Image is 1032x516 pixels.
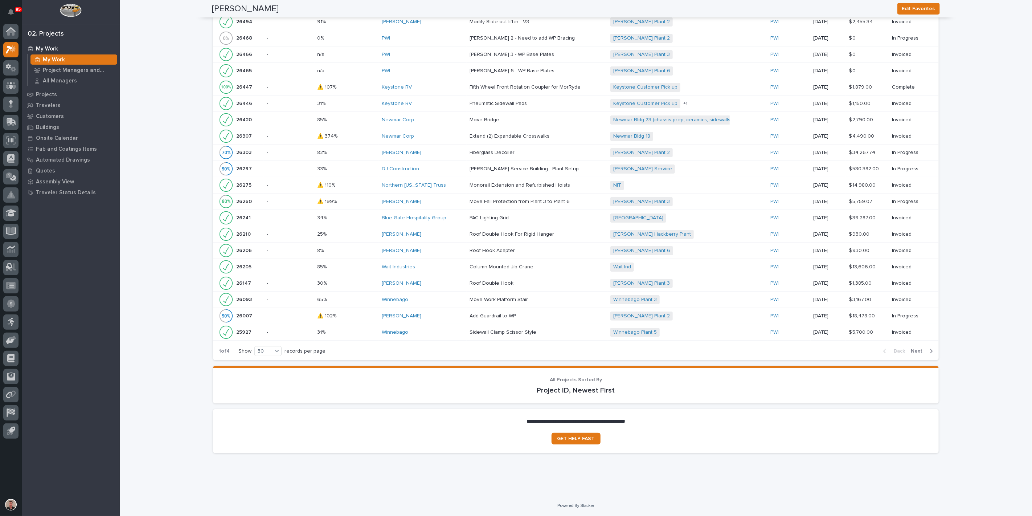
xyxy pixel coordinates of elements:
[36,113,64,120] p: Customers
[814,199,843,205] p: [DATE]
[892,199,927,205] p: In Progress
[318,263,328,270] p: 85%
[267,35,312,41] p: -
[849,17,874,25] p: $ 2,455.34
[22,165,120,176] a: Quotes
[318,115,328,123] p: 85%
[318,279,329,287] p: 30%
[770,117,779,123] a: PWI
[470,312,517,319] p: Add Guardrail to WP
[382,35,390,41] a: PWI
[28,30,64,38] div: 02. Projects
[267,199,312,205] p: -
[267,68,312,74] p: -
[613,329,657,336] a: Winnebago Plant 5
[318,197,339,205] p: ⚠️ 199%
[382,329,408,336] a: Winnebago
[22,89,120,100] a: Projects
[470,148,516,156] p: Fiberglass Decoiler
[22,43,120,54] a: My Work
[849,66,857,74] p: $ 0
[382,182,446,188] a: Northern [US_STATE] Truss
[849,312,876,319] p: $ 18,478.00
[770,84,779,90] a: PWI
[849,181,877,188] p: $ 14,980.00
[470,328,538,336] p: Sidewall Clamp Scissor Style
[22,143,120,154] a: Fab and Coatings Items
[613,101,677,107] a: Keystone Customer Pick up
[236,148,253,156] p: 26303
[267,329,312,336] p: -
[213,324,939,341] tr: 2592725927 -31%31% Winnebago Sidewall Clamp Scissor StyleSidewall Clamp Scissor Style Winnebago P...
[892,166,927,172] p: In Progress
[236,164,253,172] p: 26297
[770,35,779,41] a: PWI
[382,68,390,74] a: PWI
[814,117,843,123] p: [DATE]
[892,84,927,90] p: Complete
[470,246,516,254] p: Roof Hook Adapter
[814,248,843,254] p: [DATE]
[892,231,927,237] p: Invoiced
[318,164,328,172] p: 33%
[814,35,843,41] p: [DATE]
[470,295,529,303] p: Move Work Platform Stair
[236,34,254,41] p: 26468
[892,313,927,319] p: In Progress
[849,295,873,303] p: $ 3,167.00
[382,231,421,237] a: [PERSON_NAME]
[770,297,779,303] a: PWI
[814,68,843,74] p: [DATE]
[267,264,312,270] p: -
[683,101,687,106] span: + 1
[382,117,414,123] a: Newmar Corp
[213,177,939,194] tr: 2627526275 -⚠️ 110%⚠️ 110% Northern [US_STATE] Truss Monorail Extension and Refurbished HoistsMon...
[814,329,843,336] p: [DATE]
[770,68,779,74] a: PWI
[892,68,927,74] p: Invoiced
[236,132,253,139] p: 26307
[613,35,670,41] a: [PERSON_NAME] Plant 2
[236,230,252,237] p: 26210
[613,19,670,25] a: [PERSON_NAME] Plant 2
[470,99,528,107] p: Pneumatic Sidewall Pads
[814,133,843,139] p: [DATE]
[267,84,312,90] p: -
[43,78,77,84] p: All Managers
[22,176,120,187] a: Assembly View
[770,101,779,107] a: PWI
[892,117,927,123] p: Invoiced
[267,101,312,107] p: -
[213,112,939,128] tr: 2642026420 -85%85% Newmar Corp Move BridgeMove Bridge Newmar Bldg 23 (chassis prep, ceramics, sid...
[236,214,252,221] p: 26241
[849,115,875,123] p: $ 2,790.00
[470,164,580,172] p: [PERSON_NAME] Service Building - Plant Setup
[613,84,677,90] a: Keystone Customer Pick up
[22,187,120,198] a: Traveler Status Details
[318,328,327,336] p: 31%
[613,248,670,254] a: [PERSON_NAME] Plant 6
[3,497,19,512] button: users-avatar
[613,231,691,237] a: [PERSON_NAME] Hackberry Plant
[849,148,877,156] p: $ 34,267.74
[849,164,880,172] p: $ 530,382.00
[770,248,779,254] a: PWI
[814,19,843,25] p: [DATE]
[267,19,312,25] p: -
[770,313,779,319] a: PWI
[213,194,939,210] tr: 2626026260 -⚠️ 199%⚠️ 199% [PERSON_NAME] Move Fall Protection from Plant 3 to Plant 6Move Fall Pr...
[770,199,779,205] a: PWI
[22,111,120,122] a: Customers
[213,259,939,275] tr: 2620526205 -85%85% Wait Industries Column Mounted Jib CraneColumn Mounted Jib Crane Wait Ind PWI ...
[36,135,78,142] p: Onsite Calendar
[28,65,120,75] a: Project Managers and Engineers
[213,210,939,226] tr: 2624126241 -34%34% Blue Gate Hospitality Group PAC Lighting GridPAC Lighting Grid [GEOGRAPHIC_DAT...
[236,263,253,270] p: 26205
[213,30,939,46] tr: 2646826468 -0%0% PWI [PERSON_NAME] 2 - Need to add WP Bracing[PERSON_NAME] 2 - Need to add WP Bra...
[318,99,327,107] p: 31%
[382,84,412,90] a: Keystone RV
[814,215,843,221] p: [DATE]
[16,7,21,12] p: 95
[470,214,510,221] p: PAC Lighting Grid
[36,168,55,174] p: Quotes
